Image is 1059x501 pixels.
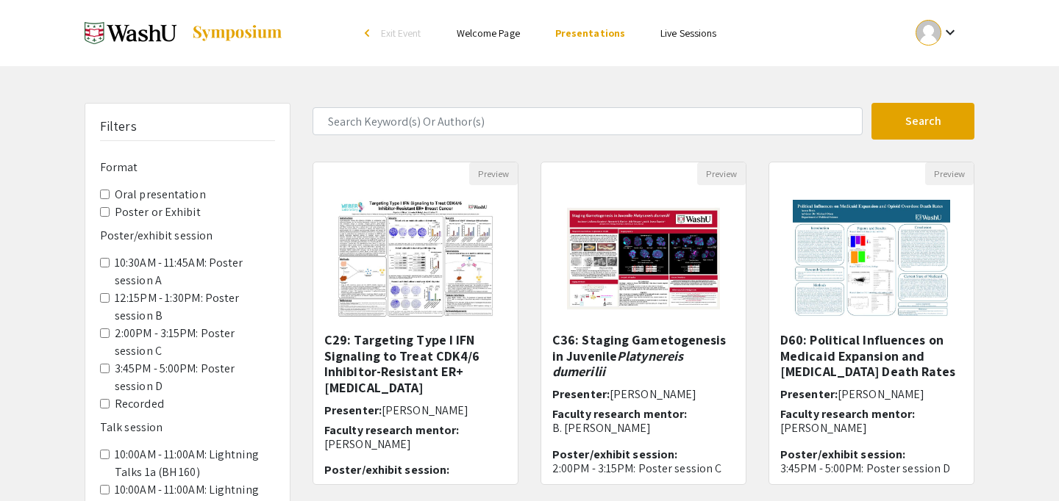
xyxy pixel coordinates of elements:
[552,347,683,381] em: Platynereis dumerilii
[552,461,735,475] p: 2:00PM - 3:15PM: Poster session C
[100,160,275,174] h6: Format
[365,29,374,37] div: arrow_back_ios
[115,360,275,395] label: 3:45PM - 5:00PM: Poster session D
[780,421,963,435] p: [PERSON_NAME]
[324,403,507,417] h6: Presenter:
[381,26,421,40] span: Exit Event
[941,24,959,41] mat-icon: Expand account dropdown
[100,420,275,434] h6: Talk session
[610,386,696,402] span: [PERSON_NAME]
[115,289,275,325] label: 12:15PM - 1:30PM: Poster session B
[778,185,964,332] img: <p>D60: Political Influences on Medicaid Expansion and Opioid Overdose Death Rates</p>
[313,162,518,485] div: Open Presentation <p>C29: Targeting Type I IFN Signaling to Treat CDK4/6 Inhibitor-Resistant ER+ ...
[115,395,164,413] label: Recorded
[780,447,905,462] span: Poster/exhibit session:
[324,437,507,451] p: [PERSON_NAME]
[457,26,520,40] a: Welcome Page
[541,162,746,485] div: Open Presentation <p>C36: Staging Gametogenesis in Juvenile <em>Platynereis dumerilii</em></p>
[324,422,459,438] span: Faculty research mentor:
[769,162,974,485] div: Open Presentation <p>D60: Political Influences on Medicaid Expansion and Opioid Overdose Death Ra...
[115,203,201,221] label: Poster or Exhibit
[838,386,924,402] span: [PERSON_NAME]
[313,107,863,135] input: Search Keyword(s) Or Author(s)
[100,118,137,134] h5: Filters
[925,162,974,185] button: Preview
[660,26,716,40] a: Live Sessions
[780,387,963,401] h6: Presenter:
[115,325,275,360] label: 2:00PM - 3:15PM: Poster session C
[552,185,734,332] img: <p>C36: Staging Gametogenesis in Juvenile <em>Platynereis dumerilii</em></p>
[324,462,449,477] span: Poster/exhibit session:
[552,421,735,435] p: B. [PERSON_NAME]
[900,16,974,49] button: Expand account dropdown
[552,387,735,401] h6: Presenter:
[469,162,518,185] button: Preview
[382,403,468,418] span: [PERSON_NAME]
[780,461,963,475] p: 3:45PM - 5:00PM: Poster session D
[780,406,915,422] span: Faculty research mentor:
[322,185,508,332] img: <p>C29: Targeting Type I IFN Signaling to Treat CDK4/6 Inhibitor-Resistant ER+ Breast Cancer</p>
[324,332,507,395] h5: C29: Targeting Type I IFN Signaling to Treat CDK4/6 Inhibitor-Resistant ER+ [MEDICAL_DATA]
[115,446,275,481] label: 10:00AM - 11:00AM: Lightning Talks 1a (BH 160)
[871,103,974,140] button: Search
[555,26,625,40] a: Presentations
[85,15,176,51] img: Spring 2025 Undergraduate Research Symposium
[11,435,63,490] iframe: Chat
[115,186,206,203] label: Oral presentation
[552,332,735,380] h5: C36: Staging Gametogenesis in Juvenile
[115,254,275,289] label: 10:30AM - 11:45AM: Poster session A
[780,332,963,380] h5: D60: Political Influences on Medicaid Expansion and [MEDICAL_DATA] Death Rates
[552,447,677,462] span: Poster/exhibit session:
[552,406,687,422] span: Faculty research mentor:
[191,24,283,42] img: Symposium by ForagerOne
[697,162,746,185] button: Preview
[85,15,283,51] a: Spring 2025 Undergraduate Research Symposium
[100,228,275,242] h6: Poster/exhibit session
